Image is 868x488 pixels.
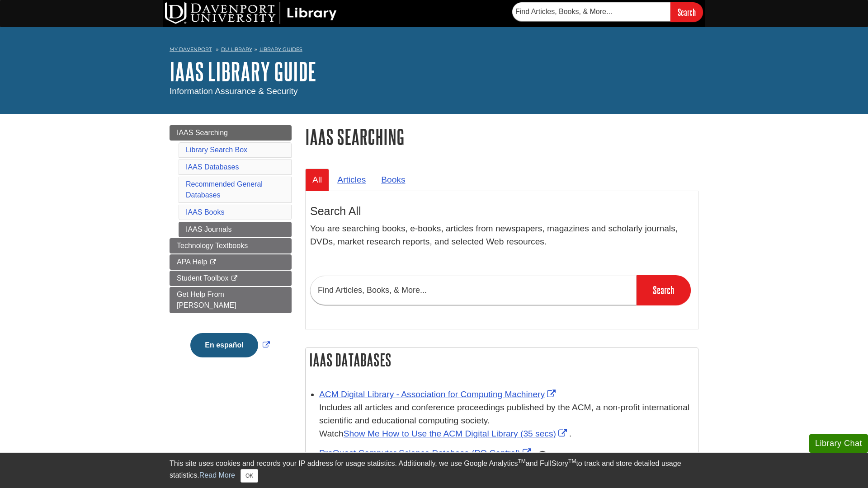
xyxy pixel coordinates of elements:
[518,458,525,465] sup: TM
[344,429,569,438] a: Link opens in new window
[319,389,558,399] a: Link opens in new window
[170,271,292,286] a: Student Toolbox
[177,274,228,282] span: Student Toolbox
[809,434,868,453] button: Library Chat
[539,450,546,457] img: Scholarly or Peer Reviewed
[186,208,224,216] a: IAAS Books
[306,348,698,372] h2: IAAS Databases
[170,86,298,96] span: Information Assurance & Security
[319,448,533,458] a: Link opens in new window
[170,254,292,270] a: APA Help
[221,46,252,52] a: DU Library
[170,57,316,85] a: IAAS Library Guide
[670,2,703,22] input: Search
[512,2,703,22] form: Searches DU Library's articles, books, and more
[374,169,412,191] a: Books
[177,291,236,309] span: Get Help From [PERSON_NAME]
[170,125,292,141] a: IAAS Searching
[305,125,698,148] h1: IAAS Searching
[209,259,217,265] i: This link opens in a new window
[305,169,329,191] a: All
[170,46,212,53] a: My Davenport
[177,129,228,136] span: IAAS Searching
[637,275,691,305] input: Search
[170,43,698,58] nav: breadcrumb
[170,287,292,313] a: Get Help From [PERSON_NAME]
[170,125,292,373] div: Guide Page Menu
[186,146,247,154] a: Library Search Box
[310,276,637,305] input: Find Articles, Books, & More...
[259,46,302,52] a: Library Guides
[241,469,258,483] button: Close
[170,238,292,253] a: Technology Textbooks
[310,205,693,218] h3: Search All
[319,401,693,440] p: Includes all articles and conference proceedings published by the ACM, a non-profit international...
[512,2,670,21] input: Find Articles, Books, & More...
[330,169,373,191] a: Articles
[186,180,263,199] a: Recommended General Databases
[177,242,248,249] span: Technology Textbooks
[231,276,238,282] i: This link opens in a new window
[170,458,698,483] div: This site uses cookies and records your IP address for usage statistics. Additionally, we use Goo...
[310,222,693,249] p: You are searching books, e-books, articles from newspapers, magazines and scholarly journals, DVD...
[199,471,235,479] a: Read More
[568,458,576,465] sup: TM
[179,222,292,237] a: IAAS Journals
[177,258,207,266] span: APA Help
[190,333,258,357] button: En español
[188,341,272,349] a: Link opens in new window
[186,163,239,171] a: IAAS Databases
[165,2,337,24] img: DU Library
